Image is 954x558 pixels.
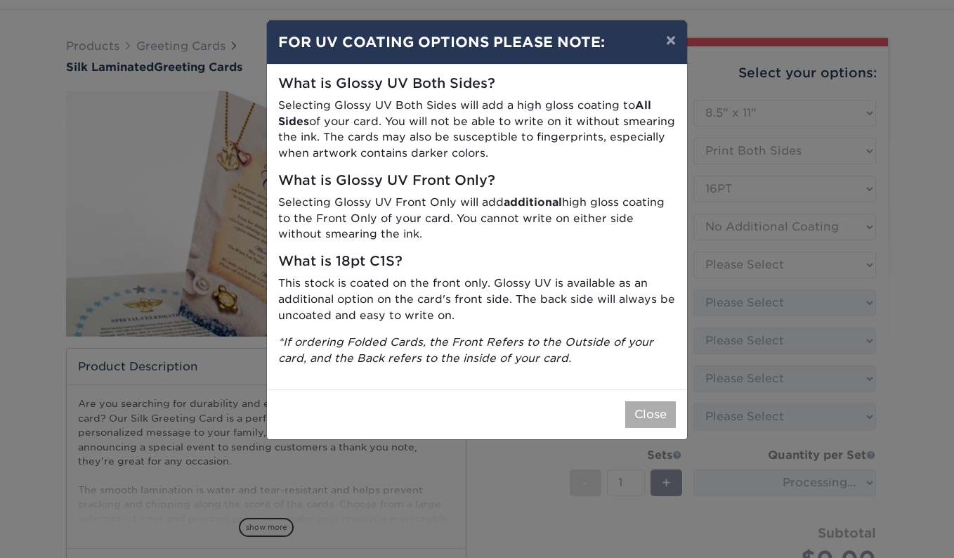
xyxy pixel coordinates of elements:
[278,195,676,242] p: Selecting Glossy UV Front Only will add high gloss coating to the Front Only of your card. You ca...
[278,32,676,53] h4: FOR UV COATING OPTIONS PLEASE NOTE:
[625,401,676,428] button: Close
[278,275,676,323] p: This stock is coated on the front only. Glossy UV is available as an additional option on the car...
[655,20,687,60] button: ×
[278,76,676,92] h5: What is Glossy UV Both Sides?
[278,335,653,365] i: *If ordering Folded Cards, the Front Refers to the Outside of your card, and the Back refers to t...
[278,173,676,189] h5: What is Glossy UV Front Only?
[278,254,676,270] h5: What is 18pt C1S?
[278,98,651,128] strong: All Sides
[504,195,562,209] strong: additional
[278,98,676,162] p: Selecting Glossy UV Both Sides will add a high gloss coating to of your card. You will not be abl...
